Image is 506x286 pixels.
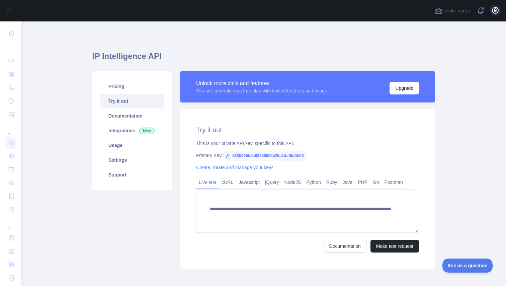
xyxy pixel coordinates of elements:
[100,123,164,138] a: Integrations New
[196,165,273,170] a: Create, rotate and manage your keys
[442,259,493,273] iframe: Toggle Customer Support
[196,140,419,147] div: This is your private API key, specific to this API.
[5,217,16,230] div: ...
[100,94,164,109] a: Try it out
[370,240,419,253] button: Make test request
[139,128,155,134] span: New
[196,79,327,87] div: Unlock more calls and features
[324,177,340,188] a: Ruby
[355,177,370,188] a: PHP
[196,125,419,135] h2: Try it out
[100,153,164,167] a: Settings
[196,152,419,159] div: Primary Key:
[100,138,164,153] a: Usage
[219,177,236,188] a: cURL
[92,51,435,67] h1: IP Intelligence API
[5,122,16,135] div: ...
[281,177,304,188] a: NodeJS
[236,177,262,188] a: Javascript
[262,177,281,188] a: jQuery
[196,87,327,94] div: You are currently on a free plan with limited features and usage
[370,177,382,188] a: Go
[324,240,366,253] a: Documentation
[304,177,324,188] a: Python
[340,177,355,188] a: Java
[382,177,406,188] a: Postman
[196,177,219,188] a: Live test
[433,5,471,16] button: Invite users
[100,167,164,182] a: Support
[5,40,16,54] div: ...
[444,7,470,15] span: Invite users
[390,82,419,94] button: Upgrade
[223,151,307,161] span: 8330495b8c82498682e25a1daf6d4b09
[100,109,164,123] a: Documentation
[100,79,164,94] a: Pricing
